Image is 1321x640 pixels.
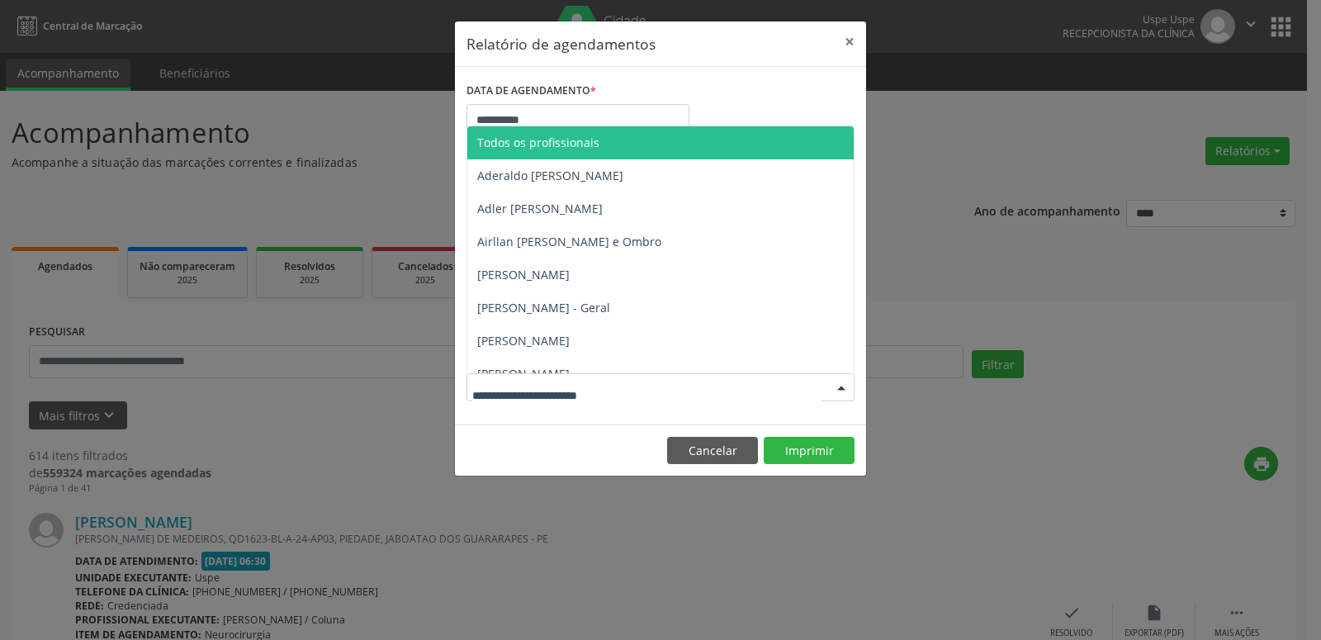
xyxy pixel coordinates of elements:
span: Airllan [PERSON_NAME] e Ombro [477,234,661,249]
h5: Relatório de agendamentos [466,33,656,55]
span: Adler [PERSON_NAME] [477,201,603,216]
span: Todos os profissionais [477,135,599,150]
button: Close [833,21,866,62]
label: DATA DE AGENDAMENTO [466,78,596,104]
button: Imprimir [764,437,855,465]
span: Aderaldo [PERSON_NAME] [477,168,623,183]
span: [PERSON_NAME] [477,267,570,282]
span: [PERSON_NAME] [477,366,570,382]
button: Cancelar [667,437,758,465]
span: [PERSON_NAME] [477,333,570,348]
span: [PERSON_NAME] - Geral [477,300,610,315]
